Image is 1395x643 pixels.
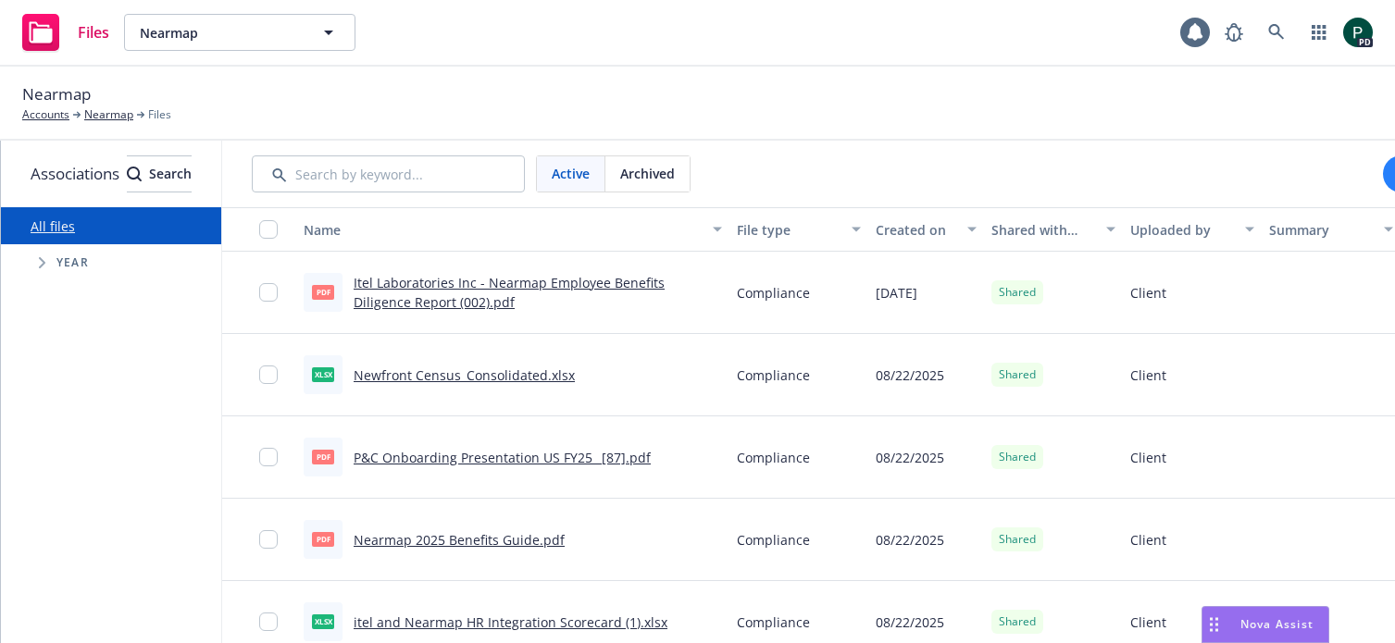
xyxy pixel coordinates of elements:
[127,155,192,192] button: SearchSearch
[1,244,221,281] div: Tree Example
[999,449,1036,465] span: Shared
[1123,207,1262,252] button: Uploaded by
[999,531,1036,548] span: Shared
[259,448,278,466] input: Toggle Row Selected
[1202,607,1226,642] div: Drag to move
[56,257,89,268] span: Year
[22,82,91,106] span: Nearmap
[729,207,868,252] button: File type
[1258,14,1295,51] a: Search
[999,366,1036,383] span: Shared
[999,613,1036,630] span: Shared
[259,220,278,239] input: Select all
[1130,365,1166,385] span: Client
[868,207,984,252] button: Created on
[78,25,109,40] span: Files
[737,220,841,240] div: File type
[127,156,192,192] div: Search
[127,167,142,181] svg: Search
[1130,448,1166,467] span: Client
[620,164,675,183] span: Archived
[991,220,1095,240] div: Shared with client
[1202,606,1329,643] button: Nova Assist
[22,106,69,123] a: Accounts
[312,614,334,628] span: xlsx
[876,283,917,303] span: [DATE]
[1130,220,1234,240] div: Uploaded by
[876,448,944,467] span: 08/22/2025
[737,283,810,303] span: Compliance
[876,220,956,240] div: Created on
[312,450,334,464] span: pdf
[1343,18,1373,47] img: photo
[31,162,119,186] span: Associations
[312,285,334,299] span: pdf
[84,106,133,123] a: Nearmap
[354,274,665,311] a: Itel Laboratories Inc - Nearmap Employee Benefits Diligence Report (002).pdf
[1130,612,1166,632] span: Client
[1215,14,1252,51] a: Report a Bug
[876,612,944,632] span: 08/22/2025
[876,530,944,550] span: 08/22/2025
[1301,14,1338,51] a: Switch app
[148,106,171,123] span: Files
[737,530,810,550] span: Compliance
[312,367,334,381] span: xlsx
[876,365,944,385] span: 08/22/2025
[737,365,810,385] span: Compliance
[999,284,1036,301] span: Shared
[259,283,278,302] input: Toggle Row Selected
[354,366,575,384] a: Newfront Census_Consolidated.xlsx
[252,155,525,192] input: Search by keyword...
[354,449,651,466] a: P&C Onboarding Presentation US FY25 _[87].pdf
[259,612,278,631] input: Toggle Row Selected
[124,14,355,51] button: Nearmap
[15,6,117,58] a: Files
[1130,283,1166,303] span: Client
[259,365,278,384] input: Toggle Row Selected
[1130,530,1166,550] span: Client
[296,207,729,252] button: Name
[737,612,810,632] span: Compliance
[354,531,565,549] a: Nearmap 2025 Benefits Guide.pdf
[140,23,300,43] span: Nearmap
[259,530,278,549] input: Toggle Row Selected
[304,220,702,240] div: Name
[31,217,75,235] a: All files
[552,164,590,183] span: Active
[1240,616,1314,632] span: Nova Assist
[984,207,1123,252] button: Shared with client
[1269,220,1373,240] div: Summary
[354,613,667,631] a: itel and Nearmap HR Integration Scorecard (1).xlsx
[312,532,334,546] span: pdf
[737,448,810,467] span: Compliance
